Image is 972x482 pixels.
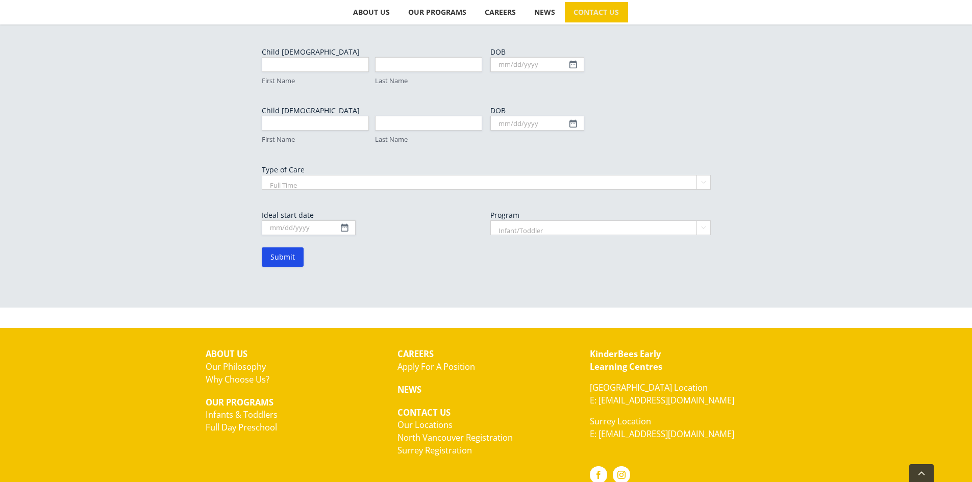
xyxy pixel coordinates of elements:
span: CAREERS [485,9,516,16]
a: Why Choose Us? [206,373,269,385]
a: ABOUT US [344,2,399,22]
a: OUR PROGRAMS [400,2,476,22]
strong: CAREERS [397,348,434,360]
a: E: [EMAIL_ADDRESS][DOMAIN_NAME] [590,394,734,406]
input: mm/dd/yyyy [262,220,356,235]
legend: Child [DEMOGRAPHIC_DATA] [262,106,360,116]
a: Our Philosophy [206,361,266,372]
input: mm/dd/yyyy [490,57,584,72]
a: Infants & Toddlers [206,409,278,420]
label: Program [490,210,711,220]
span: OUR PROGRAMS [408,9,466,16]
label: Last Name [375,135,482,144]
legend: Child [DEMOGRAPHIC_DATA] [262,47,360,57]
a: Apply For A Position [397,361,475,372]
span: NEWS [534,9,555,16]
label: Ideal start date [262,210,482,220]
p: [GEOGRAPHIC_DATA] Location [590,382,767,407]
label: First Name [262,135,369,144]
span: CONTACT US [574,9,619,16]
a: Full Day Preschool [206,421,277,433]
label: DOB [490,47,711,57]
label: First Name [262,76,369,86]
span: ABOUT US [353,9,390,16]
strong: OUR PROGRAMS [206,396,273,408]
a: CAREERS [476,2,525,22]
strong: NEWS [397,384,421,395]
label: Type of Care [262,165,711,175]
a: Our Locations [397,419,453,430]
label: Last Name [375,76,482,86]
a: NEWS [526,2,564,22]
strong: CONTACT US [397,407,451,418]
a: North Vancouver Registration [397,432,513,443]
strong: ABOUT US [206,348,247,360]
a: CONTACT US [565,2,628,22]
strong: KinderBees Early Learning Centres [590,348,662,372]
input: Submit [262,247,304,267]
input: mm/dd/yyyy [490,116,584,131]
a: KinderBees EarlyLearning Centres [590,348,662,372]
a: Surrey Registration [397,444,472,456]
label: DOB [490,106,711,116]
p: Surrey Location [590,415,767,441]
a: E: [EMAIL_ADDRESS][DOMAIN_NAME] [590,428,734,440]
